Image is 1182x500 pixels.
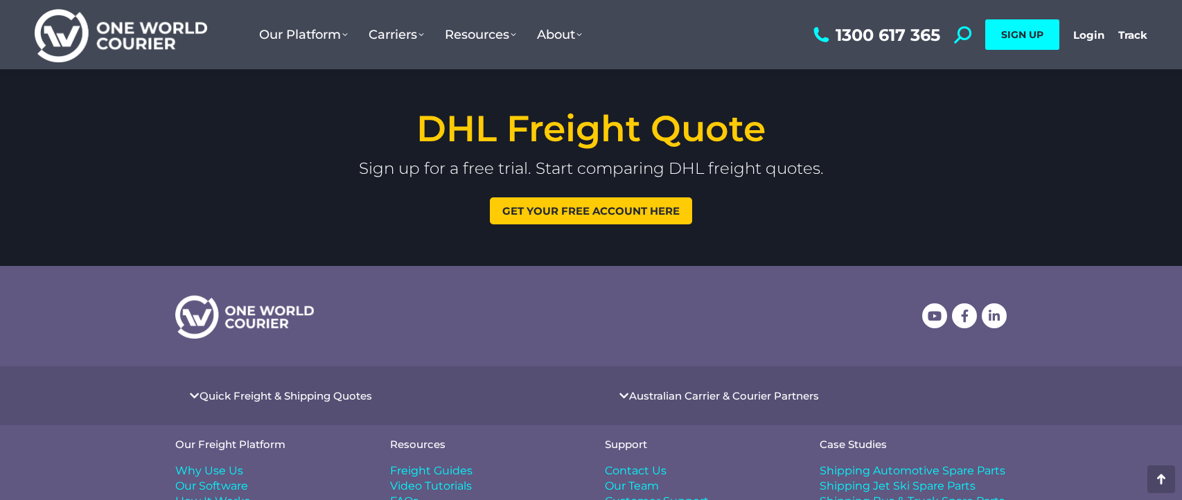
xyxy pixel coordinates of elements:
a: Why Use Us [175,463,362,479]
h4: Support [605,439,792,449]
a: Contact Us [605,463,792,479]
a: Australian Carrier & Courier Partners [629,391,819,401]
span: Carriers [369,27,424,42]
img: One World Courier [35,7,207,63]
span: Our Software [175,479,248,494]
a: Quick Freight & Shipping Quotes [200,391,372,401]
a: About [527,13,592,56]
a: Shipping Automotive Spare Parts [820,463,1007,479]
a: Our Platform [249,13,358,56]
a: SIGN UP [985,19,1059,50]
span: Get your free account here [502,206,680,216]
a: Shipping Jet Ski Spare Parts [820,479,1007,494]
span: About [537,27,582,42]
a: Our Team [605,479,792,494]
h4: Resources [390,439,577,449]
span: Video Tutorials [390,479,472,494]
h4: Our Freight Platform [175,439,362,449]
h4: Case Studies [820,439,1007,449]
span: Contact Us [605,463,667,479]
span: Resources [445,27,516,42]
span: Our Platform [259,27,348,42]
a: Track [1118,28,1147,42]
a: Resources [434,13,527,56]
a: Our Software [175,479,362,494]
a: Video Tutorials [390,479,577,494]
a: Login [1073,28,1104,42]
span: Our Team [605,479,659,494]
span: Freight Guides [390,463,473,479]
span: Shipping Jet Ski Spare Parts [820,479,976,494]
a: 1300 617 365 [810,26,940,44]
a: Get your free account here [490,197,692,224]
a: Freight Guides [390,463,577,479]
span: SIGN UP [1001,28,1043,41]
span: Why Use Us [175,463,243,479]
span: Shipping Automotive Spare Parts [820,463,1005,479]
a: Carriers [358,13,434,56]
